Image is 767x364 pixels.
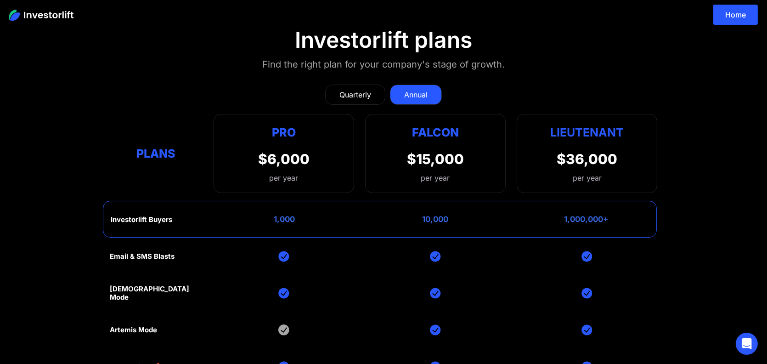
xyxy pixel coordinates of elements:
[564,215,609,224] div: 1,000,000+
[557,151,617,167] div: $36,000
[274,215,295,224] div: 1,000
[407,151,464,167] div: $15,000
[110,144,203,162] div: Plans
[550,125,624,139] strong: Lieutenant
[736,333,758,355] div: Open Intercom Messenger
[110,326,157,334] div: Artemis Mode
[258,124,310,142] div: Pro
[262,57,505,72] div: Find the right plan for your company's stage of growth.
[404,89,428,100] div: Annual
[110,252,175,261] div: Email & SMS Blasts
[258,151,310,167] div: $6,000
[339,89,371,100] div: Quarterly
[713,5,758,25] a: Home
[111,216,172,224] div: Investorlift Buyers
[573,172,602,183] div: per year
[295,27,472,53] div: Investorlift plans
[110,285,203,301] div: [DEMOGRAPHIC_DATA] Mode
[422,215,448,224] div: 10,000
[412,124,459,142] div: Falcon
[258,172,310,183] div: per year
[421,172,450,183] div: per year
